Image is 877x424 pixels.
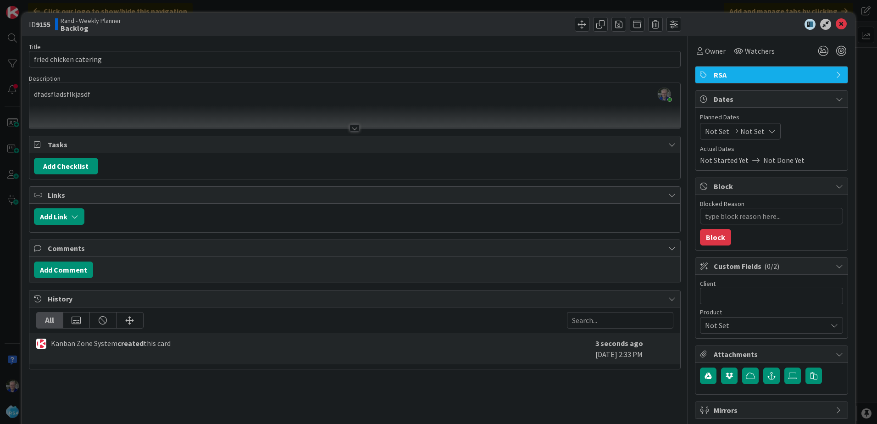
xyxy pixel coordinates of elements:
span: Not Started Yet [700,155,749,166]
span: RSA [714,69,831,80]
input: type card name here... [29,51,681,67]
span: ID [29,19,50,30]
span: Planned Dates [700,112,843,122]
span: Owner [705,45,726,56]
button: Add Link [34,208,84,225]
button: Add Comment [34,262,93,278]
label: Blocked Reason [700,200,744,208]
span: History [48,293,664,304]
label: Title [29,43,41,51]
b: created [117,339,144,348]
span: Links [48,190,664,201]
span: Attachments [714,349,831,360]
input: Search... [567,312,673,329]
p: dfadsfladsflkjasdf [34,89,676,100]
img: KS [36,339,46,349]
span: Watchers [745,45,775,56]
span: Actual Dates [700,144,843,154]
img: dsmZLUnTuYFdi5hULXkO8aZPw2wmkwfK.jpg [658,88,671,100]
span: Mirrors [714,405,831,416]
span: Rand - Weekly Planner [61,17,121,24]
span: Dates [714,94,831,105]
div: All [37,312,63,328]
label: Client [700,279,716,288]
span: ( 0/2 ) [764,262,779,271]
button: Add Checklist [34,158,98,174]
span: Description [29,74,61,83]
b: 9155 [36,20,50,29]
span: Not Set [740,126,765,137]
span: Custom Fields [714,261,831,272]
button: Block [700,229,731,245]
b: 3 seconds ago [595,339,643,348]
div: Product [700,309,843,315]
span: Comments [48,243,664,254]
span: Kanban Zone System this card [51,338,171,349]
span: Not Set [705,320,827,331]
span: Tasks [48,139,664,150]
span: Not Set [705,126,729,137]
b: Backlog [61,24,121,32]
span: Not Done Yet [763,155,805,166]
span: Block [714,181,831,192]
div: [DATE] 2:33 PM [595,338,673,360]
